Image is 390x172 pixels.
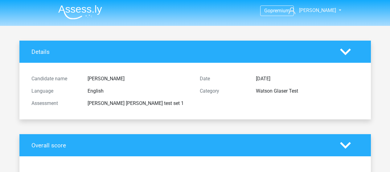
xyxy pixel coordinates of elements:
a: Gopremium [261,6,294,15]
div: Assessment [27,100,83,107]
div: [PERSON_NAME] [83,75,195,82]
h4: Details [31,48,331,55]
img: Assessly [58,5,102,19]
div: English [83,87,195,95]
span: premium [270,8,290,14]
a: [PERSON_NAME] [286,7,337,14]
div: [PERSON_NAME] [PERSON_NAME] test set 1 [83,100,195,107]
div: Language [27,87,83,95]
div: [DATE] [251,75,363,82]
span: Go [264,8,270,14]
div: Candidate name [27,75,83,82]
div: Category [195,87,251,95]
h4: Overall score [31,142,331,149]
span: [PERSON_NAME] [299,7,336,13]
div: Watson Glaser Test [251,87,363,95]
div: Date [195,75,251,82]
